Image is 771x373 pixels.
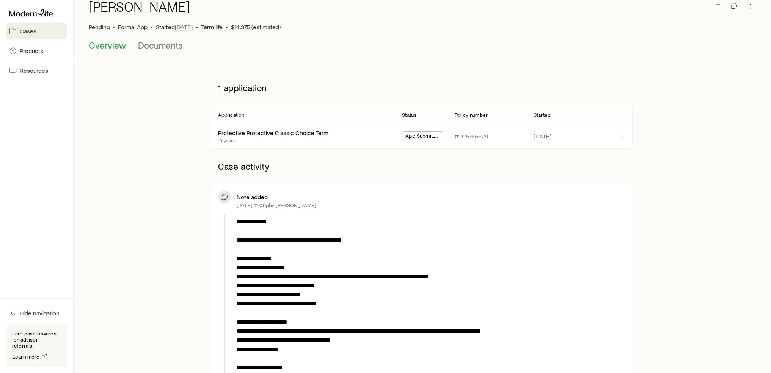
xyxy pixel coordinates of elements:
p: 1 application [212,76,633,99]
span: • [226,23,228,31]
a: Protective Protective Classic Choice Term [218,129,328,136]
span: App Submitted [405,133,440,141]
span: [DATE] [175,23,193,31]
a: Resources [6,62,67,79]
span: • [113,23,115,31]
p: Pending [89,23,110,31]
p: Note added [237,193,268,201]
p: 10 years [218,137,328,143]
p: Started [534,112,551,118]
a: Products [6,42,67,59]
p: Case activity [212,155,633,178]
span: Hide navigation [20,309,60,317]
p: Status [402,112,416,118]
button: Hide navigation [6,305,67,321]
a: Cases [6,23,67,39]
span: Resources [20,67,48,74]
span: Formal App [118,23,148,31]
span: $14,375 (estimated) [231,23,281,31]
span: • [151,23,153,31]
span: Term life [201,23,223,31]
p: Started [156,23,193,31]
span: [DATE] [534,132,551,140]
span: • [196,23,198,31]
span: Overview [89,40,126,50]
span: Documents [138,40,183,50]
p: #TU5765629 [455,132,488,140]
p: Earn cash rewards for advisor referrals. [12,331,61,349]
span: Products [20,47,43,55]
p: [DATE] 12:09p by [PERSON_NAME] [237,202,317,208]
div: Case details tabs [89,40,756,58]
div: Protective Protective Classic Choice Term [218,129,328,137]
p: Policy number [455,112,488,118]
div: Earn cash rewards for advisor referrals.Learn more [6,324,67,367]
span: Learn more [13,354,40,359]
span: Cases [20,27,36,35]
p: Application [218,112,245,118]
